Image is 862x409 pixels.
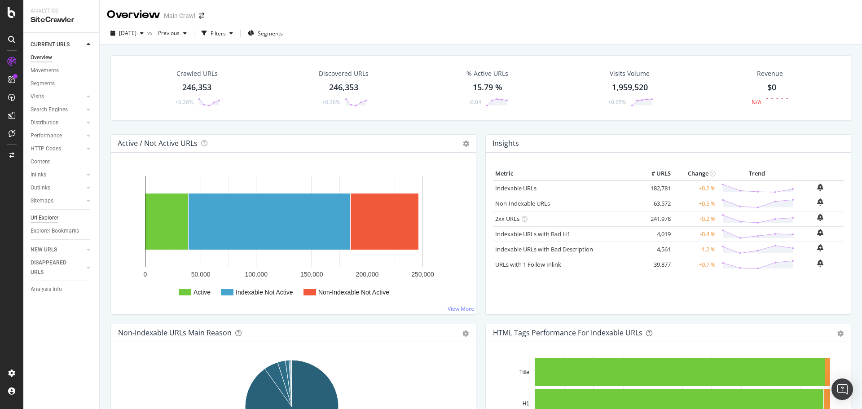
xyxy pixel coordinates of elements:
[31,285,62,294] div: Analysis Info
[637,242,673,257] td: 4,561
[329,82,358,93] div: 246,353
[767,82,776,92] span: $0
[31,131,84,141] a: Performance
[495,245,593,253] a: Indexable URLs with Bad Description
[31,245,84,255] a: NEW URLS
[31,183,50,193] div: Outlinks
[673,242,718,257] td: -1.2 %
[31,226,79,236] div: Explorer Bookmarks
[673,211,718,226] td: +0.2 %
[637,180,673,196] td: 182,781
[118,328,232,337] div: Non-Indexable URLs Main Reason
[757,69,783,78] span: Revenue
[463,141,469,147] i: Options
[610,69,650,78] div: Visits Volume
[831,378,853,400] div: Open Intercom Messenger
[612,82,648,93] div: 1,959,520
[191,271,211,278] text: 50,000
[31,131,62,141] div: Performance
[495,199,550,207] a: Non-Indexable URLs
[31,196,53,206] div: Sitemaps
[31,118,59,128] div: Distribution
[176,69,218,78] div: Crawled URLs
[31,40,70,49] div: CURRENT URLS
[448,305,474,312] a: View More
[837,330,844,337] div: gear
[356,271,379,278] text: 200,000
[31,196,84,206] a: Sitemaps
[411,271,434,278] text: 250,000
[154,26,190,40] button: Previous
[244,26,286,40] button: Segments
[608,98,626,106] div: +0.05%
[31,183,84,193] a: Outlinks
[673,196,718,211] td: +0.5 %
[107,7,160,22] div: Overview
[637,257,673,272] td: 39,877
[31,118,84,128] a: Distribution
[236,289,293,296] text: Indexable Not Active
[31,213,93,223] a: Url Explorer
[637,211,673,226] td: 241,978
[817,229,823,236] div: bell-plus
[211,30,226,37] div: Filters
[164,11,195,20] div: Main Crawl
[31,258,76,277] div: DISAPPEARED URLS
[495,230,570,238] a: Indexable URLs with Bad H1
[31,258,84,277] a: DISAPPEARED URLS
[194,289,211,296] text: Active
[637,167,673,180] th: # URLS
[182,82,211,93] div: 246,353
[31,53,52,62] div: Overview
[31,66,59,75] div: Movements
[300,271,323,278] text: 150,000
[817,184,823,191] div: bell-plus
[523,400,530,407] text: H1
[493,167,637,180] th: Metric
[817,214,823,221] div: bell-plus
[31,157,93,167] a: Content
[31,79,93,88] a: Segments
[318,289,389,296] text: Non-Indexable Not Active
[31,144,84,154] a: HTTP Codes
[322,98,340,106] div: +0.26%
[637,226,673,242] td: 4,019
[31,170,46,180] div: Inlinks
[495,215,519,223] a: 2xx URLs
[31,7,92,15] div: Analytics
[31,170,84,180] a: Inlinks
[31,285,93,294] a: Analysis Info
[31,40,84,49] a: CURRENT URLS
[118,137,198,150] h4: Active / Not Active URLs
[673,167,718,180] th: Change
[118,167,466,307] svg: A chart.
[473,82,502,93] div: 15.79 %
[198,26,237,40] button: Filters
[31,226,93,236] a: Explorer Bookmarks
[119,29,136,37] span: 2025 Oct. 15th
[31,105,84,114] a: Search Engines
[718,167,796,180] th: Trend
[495,184,537,192] a: Indexable URLs
[817,198,823,206] div: bell-plus
[258,30,283,37] span: Segments
[31,144,61,154] div: HTTP Codes
[31,92,44,101] div: Visits
[495,260,561,268] a: URLs with 1 Follow Inlink
[673,257,718,272] td: +0.7 %
[31,92,84,101] a: Visits
[147,29,154,36] span: vs
[817,259,823,267] div: bell-plus
[31,157,50,167] div: Content
[493,137,519,150] h4: Insights
[673,180,718,196] td: +0.2 %
[752,98,761,106] div: N/A
[673,226,718,242] td: -0.4 %
[245,271,268,278] text: 100,000
[493,328,642,337] div: HTML Tags Performance for Indexable URLs
[469,98,481,106] div: -0.04
[637,196,673,211] td: 63,572
[31,66,93,75] a: Movements
[462,330,469,337] div: gear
